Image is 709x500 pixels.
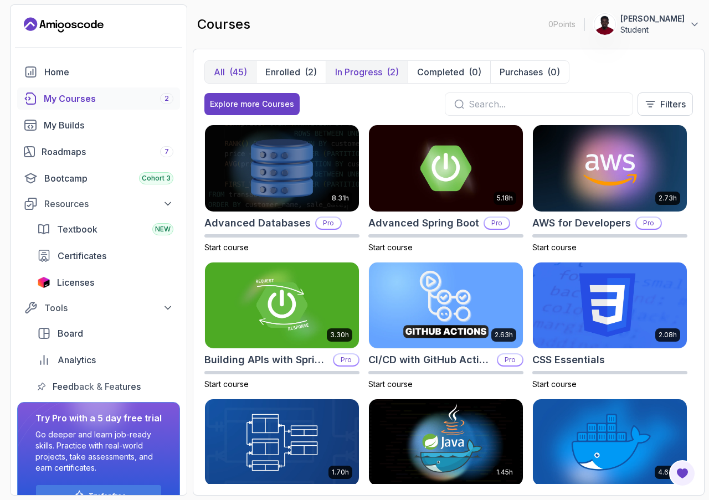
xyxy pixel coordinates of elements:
[498,354,522,365] p: Pro
[214,65,225,79] p: All
[17,194,180,214] button: Resources
[532,352,605,368] h2: CSS Essentials
[256,61,326,83] button: Enrolled(2)
[500,65,543,79] p: Purchases
[37,277,50,288] img: jetbrains icon
[17,298,180,318] button: Tools
[417,65,464,79] p: Completed
[35,429,162,473] p: Go deeper and learn job-ready skills. Practice with real-world projects, take assessments, and ea...
[17,167,180,189] a: bootcamp
[204,215,311,231] h2: Advanced Databases
[594,13,700,35] button: user profile image[PERSON_NAME]Student
[205,262,359,349] img: Building APIs with Spring Boot card
[369,399,523,486] img: Docker for Java Developers card
[469,97,624,111] input: Search...
[205,125,359,212] img: Advanced Databases card
[532,215,631,231] h2: AWS for Developers
[44,65,173,79] div: Home
[594,14,615,35] img: user profile image
[44,197,173,210] div: Resources
[265,65,300,79] p: Enrolled
[548,19,576,30] p: 0 Points
[204,379,249,389] span: Start course
[495,331,513,339] p: 2.63h
[368,243,413,252] span: Start course
[30,322,180,344] a: board
[42,145,173,158] div: Roadmaps
[58,249,106,262] span: Certificates
[620,13,685,24] p: [PERSON_NAME]
[197,16,250,33] h2: courses
[57,223,97,236] span: Textbook
[204,352,328,368] h2: Building APIs with Spring Boot
[658,468,677,477] p: 4.64h
[205,61,256,83] button: All(45)
[165,147,169,156] span: 7
[334,354,358,365] p: Pro
[636,218,661,229] p: Pro
[485,218,509,229] p: Pro
[620,24,685,35] p: Student
[660,97,686,111] p: Filters
[204,243,249,252] span: Start course
[30,218,180,240] a: textbook
[44,301,173,315] div: Tools
[53,380,141,393] span: Feedback & Features
[24,16,104,34] a: Landing page
[58,353,96,367] span: Analytics
[30,349,180,371] a: analytics
[17,61,180,83] a: home
[533,399,687,486] img: Docker For Professionals card
[58,327,83,340] span: Board
[387,65,399,79] div: (2)
[659,194,677,203] p: 2.73h
[497,194,513,203] p: 5.18h
[44,118,173,132] div: My Builds
[330,331,349,339] p: 3.30h
[532,379,577,389] span: Start course
[30,271,180,293] a: licenses
[368,215,479,231] h2: Advanced Spring Boot
[669,460,696,487] button: Open Feedback Button
[44,172,173,185] div: Bootcamp
[490,61,569,83] button: Purchases(0)
[155,225,171,234] span: NEW
[332,468,349,477] p: 1.70h
[369,125,523,212] img: Advanced Spring Boot card
[305,65,317,79] div: (2)
[17,87,180,110] a: courses
[17,141,180,163] a: roadmaps
[532,243,577,252] span: Start course
[57,276,94,289] span: Licenses
[229,65,247,79] div: (45)
[204,93,300,115] button: Explore more Courses
[638,92,693,116] button: Filters
[469,65,481,79] div: (0)
[659,331,677,339] p: 2.08h
[408,61,490,83] button: Completed(0)
[547,65,560,79] div: (0)
[368,379,413,389] span: Start course
[165,94,169,103] span: 2
[30,375,180,398] a: feedback
[335,65,382,79] p: In Progress
[17,114,180,136] a: builds
[205,399,359,486] img: Database Design & Implementation card
[142,174,171,183] span: Cohort 3
[316,218,341,229] p: Pro
[44,92,173,105] div: My Courses
[326,61,408,83] button: In Progress(2)
[496,468,513,477] p: 1.45h
[210,99,294,110] div: Explore more Courses
[533,125,687,212] img: AWS for Developers card
[369,262,523,349] img: CI/CD with GitHub Actions card
[533,262,687,349] img: CSS Essentials card
[332,194,349,203] p: 8.31h
[368,352,492,368] h2: CI/CD with GitHub Actions
[30,245,180,267] a: certificates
